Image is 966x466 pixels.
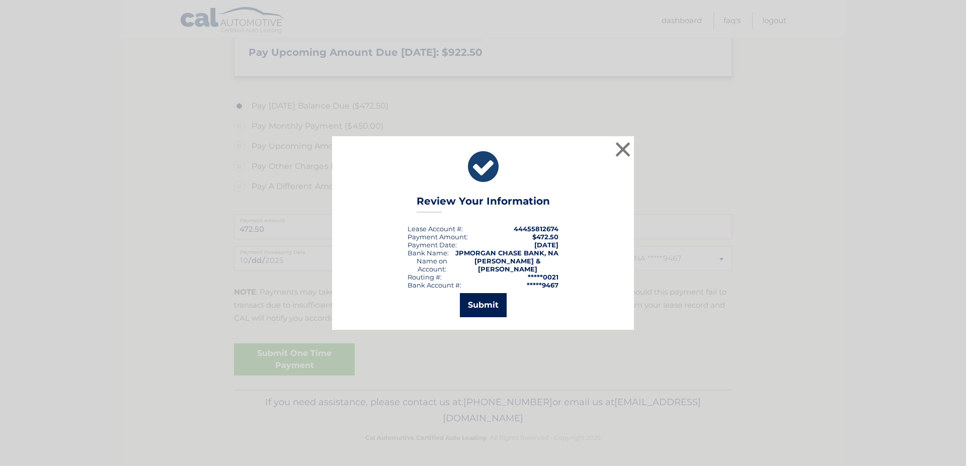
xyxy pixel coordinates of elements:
div: Routing #: [408,273,442,281]
span: [DATE] [534,241,558,249]
span: Payment Date [408,241,455,249]
div: Bank Account #: [408,281,461,289]
div: Payment Amount: [408,233,468,241]
strong: JPMORGAN CHASE BANK, NA [455,249,558,257]
strong: 44455812674 [514,225,558,233]
span: $472.50 [532,233,558,241]
div: Name on Account: [408,257,456,273]
div: Bank Name: [408,249,449,257]
strong: [PERSON_NAME] & [PERSON_NAME] [474,257,540,273]
div: : [408,241,457,249]
button: × [613,139,633,159]
div: Lease Account #: [408,225,463,233]
h3: Review Your Information [417,195,550,213]
button: Submit [460,293,507,317]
